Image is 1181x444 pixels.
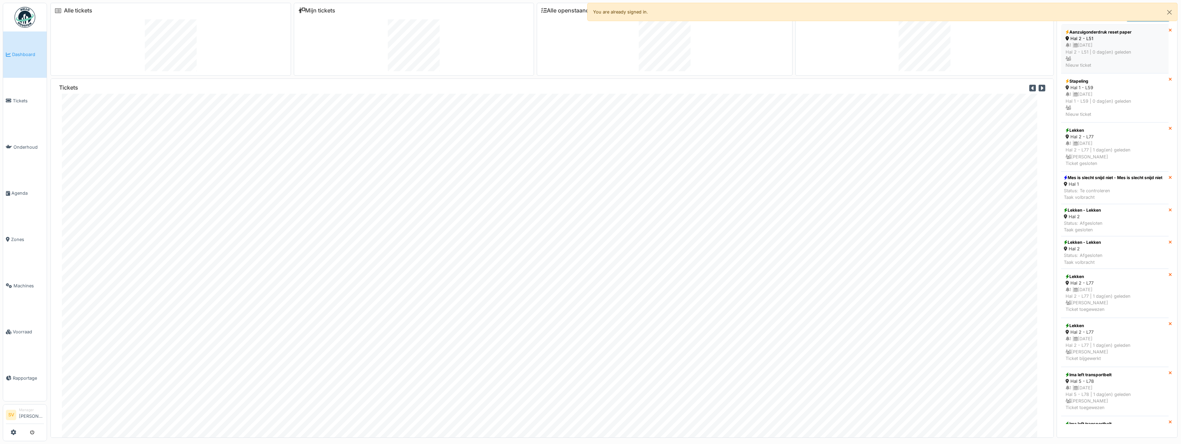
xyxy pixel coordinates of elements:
[1066,140,1164,167] div: 1 | [DATE] Hal 2 - L77 | 1 dag(en) geleden [PERSON_NAME] Ticket gesloten
[3,124,47,170] a: Onderhoud
[541,7,608,14] a: Alle openstaande taken
[1066,42,1164,68] div: 1 | [DATE] Hal 2 - L51 | 0 dag(en) geleden Nieuw ticket
[3,78,47,124] a: Tickets
[1064,252,1103,265] div: Status: Afgesloten Taak volbracht
[298,7,335,14] a: Mijn tickets
[11,190,44,196] span: Agenda
[1064,175,1162,181] div: Mes is slecht snijd niet - Mes is slecht snijd niet
[1066,323,1164,329] div: Lekken
[3,170,47,216] a: Agenda
[13,283,44,289] span: Machines
[1061,318,1169,367] a: Lekken Hal 2 - L77 1 |[DATE]Hal 2 - L77 | 1 dag(en) geleden [PERSON_NAME]Ticket bijgewerkt
[1061,204,1169,237] a: Lekken - Lekken Hal 2 Status: AfgeslotenTaak gesloten
[1066,329,1164,335] div: Hal 2 - L77
[1066,84,1164,91] div: Hal 1 - L59
[1061,236,1169,269] a: Lekken - Lekken Hal 2 Status: AfgeslotenTaak volbracht
[3,31,47,78] a: Dashboard
[1066,274,1164,280] div: Lekken
[1066,286,1164,313] div: 1 | [DATE] Hal 2 - L77 | 1 dag(en) geleden [PERSON_NAME] Ticket toegewezen
[1061,172,1169,204] a: Mes is slecht snijd niet - Mes is slecht snijd niet Hal 1 Status: Te controlerenTaak volbracht
[3,355,47,401] a: Rapportage
[6,410,16,420] li: SV
[1066,385,1164,411] div: 1 | [DATE] Hal 5 - L78 | 1 dag(en) geleden [PERSON_NAME] Ticket toegewezen
[3,216,47,263] a: Zones
[12,51,44,58] span: Dashboard
[1162,3,1177,21] button: Close
[1066,91,1164,118] div: 1 | [DATE] Hal 1 - L59 | 0 dag(en) geleden Nieuw ticket
[1066,127,1164,133] div: Lekken
[3,262,47,309] a: Machines
[1061,367,1169,416] a: Ima left transportbelt Hal 5 - L78 1 |[DATE]Hal 5 - L78 | 1 dag(en) geleden [PERSON_NAME]Ticket t...
[15,7,35,28] img: Badge_color-CXgf-gQk.svg
[1061,24,1169,73] a: Aanzuigonderdruk reset paper Hal 2 - L51 1 |[DATE]Hal 2 - L51 | 0 dag(en) geleden Nieuw ticket
[6,407,44,424] a: SV Manager[PERSON_NAME]
[1066,35,1164,42] div: Hal 2 - L51
[13,144,44,150] span: Onderhoud
[1066,421,1164,427] div: Ima left transportbelt
[1061,73,1169,122] a: Stapeling Hal 1 - L59 1 |[DATE]Hal 1 - L59 | 0 dag(en) geleden Nieuw ticket
[1066,378,1164,385] div: Hal 5 - L78
[13,98,44,104] span: Tickets
[59,84,78,91] h6: Tickets
[1061,269,1169,318] a: Lekken Hal 2 - L77 1 |[DATE]Hal 2 - L77 | 1 dag(en) geleden [PERSON_NAME]Ticket toegewezen
[13,375,44,381] span: Rapportage
[64,7,92,14] a: Alle tickets
[19,407,44,422] li: [PERSON_NAME]
[1066,78,1164,84] div: Stapeling
[1066,29,1164,35] div: Aanzuigonderdruk reset paper
[13,329,44,335] span: Voorraad
[1066,372,1164,378] div: Ima left transportbelt
[1064,239,1103,246] div: Lekken - Lekken
[3,309,47,355] a: Voorraad
[1066,335,1164,362] div: 1 | [DATE] Hal 2 - L77 | 1 dag(en) geleden [PERSON_NAME] Ticket bijgewerkt
[1066,133,1164,140] div: Hal 2 - L77
[1064,213,1103,220] div: Hal 2
[1064,207,1103,213] div: Lekken - Lekken
[1064,246,1103,252] div: Hal 2
[587,3,1178,21] div: You are already signed in.
[1061,122,1169,172] a: Lekken Hal 2 - L77 1 |[DATE]Hal 2 - L77 | 1 dag(en) geleden [PERSON_NAME]Ticket gesloten
[1066,280,1164,286] div: Hal 2 - L77
[1064,220,1103,233] div: Status: Afgesloten Taak gesloten
[11,236,44,243] span: Zones
[19,407,44,413] div: Manager
[1064,187,1162,201] div: Status: Te controleren Taak volbracht
[1064,181,1162,187] div: Hal 1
